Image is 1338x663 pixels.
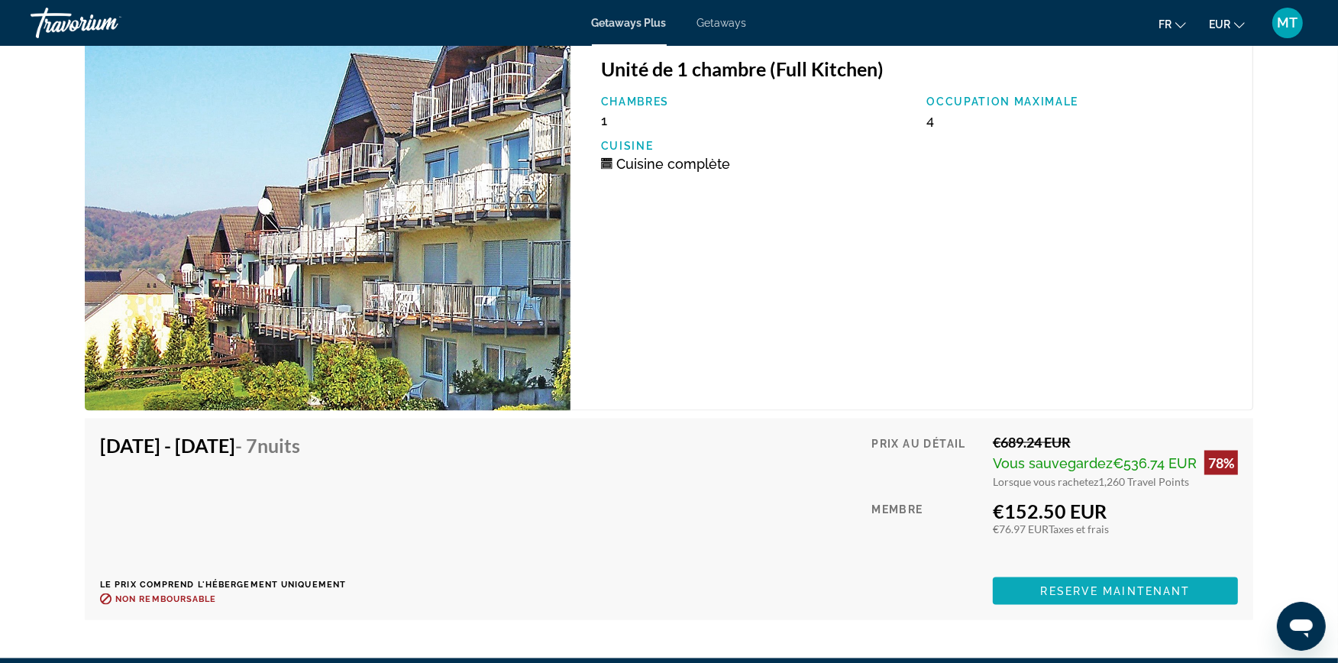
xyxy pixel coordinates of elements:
span: Non remboursable [115,594,217,604]
p: Le prix comprend l'hébergement uniquement [100,580,346,590]
span: Lorsque vous rachetez [993,475,1098,488]
span: MT [1278,15,1298,31]
p: Chambres [601,95,912,108]
span: Cuisine complète [616,156,730,172]
div: 78% [1204,451,1238,475]
div: €152.50 EUR [993,500,1238,522]
div: €689.24 EUR [993,434,1238,451]
div: Prix au détail [871,434,981,488]
a: Travorium [31,3,183,43]
span: €536.74 EUR [1113,455,1197,471]
span: fr [1159,18,1172,31]
a: Getaways [697,17,747,29]
span: Vous sauvegardez [993,455,1113,471]
button: User Menu [1268,7,1307,39]
h4: [DATE] - [DATE] [100,434,334,457]
a: Getaways Plus [592,17,667,29]
p: Cuisine [601,140,912,152]
button: Change currency [1209,13,1245,35]
span: 1,260 Travel Points [1098,475,1189,488]
h3: Unité de 1 chambre (Full Kitchen) [601,57,1237,80]
span: Taxes et frais [1049,522,1109,535]
iframe: Bouton de lancement de la fenêtre de messagerie [1277,602,1326,651]
span: EUR [1209,18,1230,31]
p: Occupation maximale [926,95,1237,108]
span: Reserve maintenant [1041,585,1191,597]
span: 1 [601,112,607,128]
img: Gemuender Ferienpark Salzberg [85,41,570,411]
div: €76.97 EUR [993,522,1238,535]
button: Change language [1159,13,1186,35]
span: nuits [257,434,300,457]
button: Reserve maintenant [993,577,1238,605]
span: - 7 [235,434,300,457]
span: 4 [926,112,934,128]
div: Membre [871,500,981,566]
